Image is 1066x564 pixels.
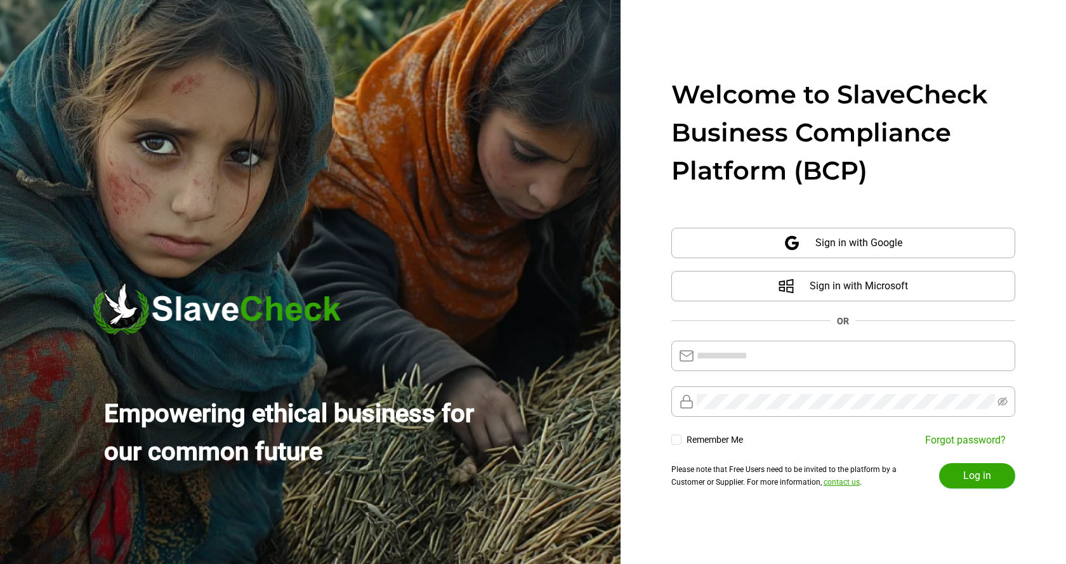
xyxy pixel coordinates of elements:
[824,478,860,487] a: contact us
[939,463,1015,489] button: Log in
[815,228,902,258] span: Sign in with Google
[925,434,1006,446] a: Forgot password?
[671,75,1015,190] div: Welcome to SlaveCheck Business Compliance Platform (BCP)
[837,314,849,328] div: OR
[778,278,794,294] span: windows
[104,395,501,471] div: Empowering ethical business for our common future
[1023,521,1053,551] iframe: Intercom live chat
[671,228,1015,258] button: Sign in with Google
[671,465,897,487] span: Please note that Free Users need to be invited to the platform by a Customer or Supplier. For mor...
[997,397,1008,407] span: eye-invisible
[671,271,1015,301] button: Sign in with Microsoft
[784,235,800,251] span: google
[681,433,748,447] span: Remember Me
[810,271,908,301] span: Sign in with Microsoft
[963,468,991,483] span: Log in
